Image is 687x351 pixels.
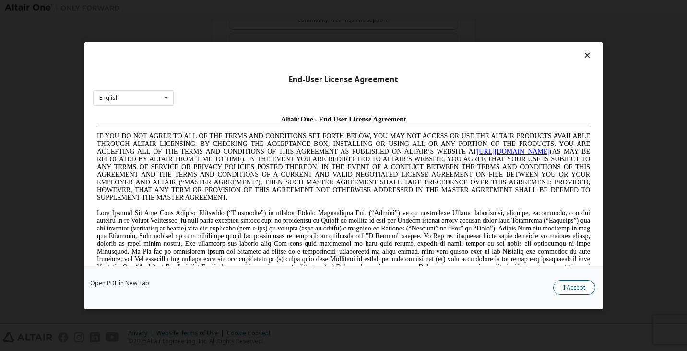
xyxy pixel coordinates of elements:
[93,74,594,84] div: End-User License Agreement
[4,21,497,90] span: IF YOU DO NOT AGREE TO ALL OF THE TERMS AND CONDITIONS SET FORTH BELOW, YOU MAY NOT ACCESS OR USE...
[553,280,595,294] button: I Accept
[384,36,457,44] a: [URL][DOMAIN_NAME]
[99,95,119,101] div: English
[188,4,313,12] span: Altair One - End User License Agreement
[90,280,149,286] a: Open PDF in New Tab
[4,98,497,167] span: Lore Ipsumd Sit Ame Cons Adipisc Elitseddo (“Eiusmodte”) in utlabor Etdolo Magnaaliqua Eni. (“Adm...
